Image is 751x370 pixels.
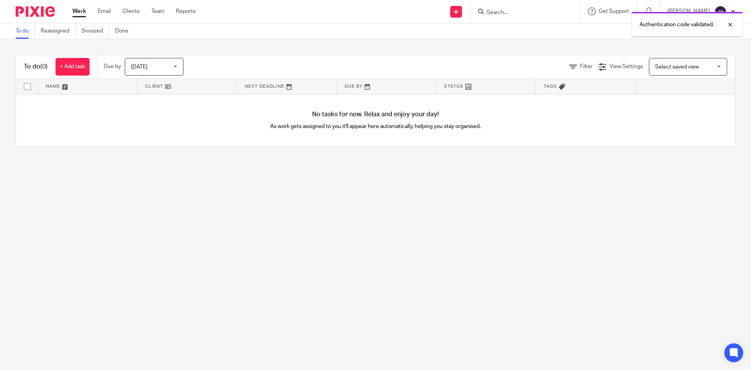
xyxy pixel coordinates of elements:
span: [DATE] [131,64,147,70]
img: Pixie [16,6,55,17]
p: As work gets assigned to you it'll appear here automatically, helping you stay organised. [196,123,555,130]
a: Snoozed [81,23,109,39]
p: Authentication code validated. [640,21,714,29]
span: Tags [544,84,557,88]
a: Reports [176,7,196,15]
span: View Settings [609,64,643,69]
a: + Add task [56,58,90,76]
span: Filter [580,64,593,69]
a: Done [115,23,134,39]
h4: No tasks for now. Relax and enjoy your day! [16,110,735,119]
a: Email [98,7,111,15]
p: Due by [104,63,121,70]
a: Team [151,7,164,15]
h1: To do [24,63,48,71]
span: Select saved view [655,64,699,70]
img: svg%3E [714,5,727,18]
a: To do [16,23,35,39]
span: (0) [40,63,48,70]
a: Clients [122,7,140,15]
a: Work [72,7,86,15]
a: Reassigned [41,23,75,39]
